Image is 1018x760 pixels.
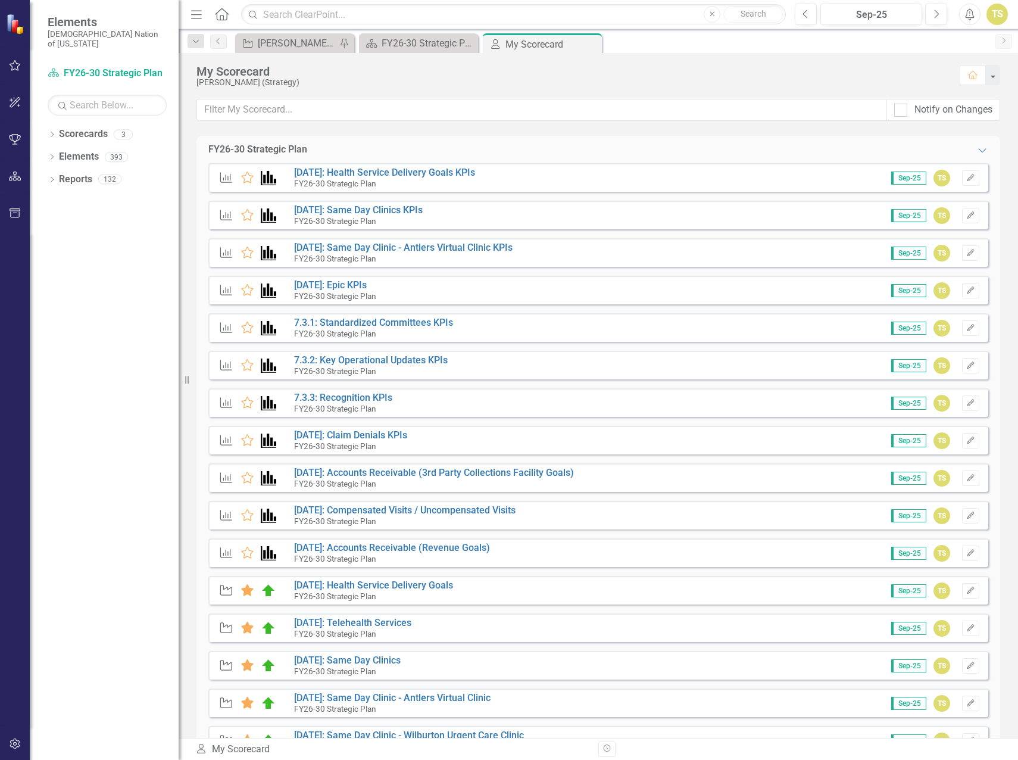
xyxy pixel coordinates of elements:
[196,78,948,87] div: [PERSON_NAME] (Strategy)
[294,354,448,366] a: 7.3.2: Key Operational Updates KPIs
[48,15,167,29] span: Elements
[891,397,926,410] span: Sep-25
[261,434,276,448] img: Performance Management
[933,470,950,487] div: TS
[933,620,950,637] div: TS
[294,242,513,253] a: [DATE]: Same Day Clinic - Antlers Virtual Clinic KPIs
[6,14,27,35] img: ClearPoint Strategy
[891,659,926,672] span: Sep-25
[294,441,376,451] small: FY26-30 Strategic Plan
[195,743,589,756] div: My Scorecard
[723,6,783,23] button: Search
[261,471,276,485] img: Performance Management
[294,580,453,591] a: [DATE]: Health Service Delivery Goals
[294,504,516,516] a: [DATE]: Compensated Visits / Uncompensated Visits
[294,730,524,741] a: [DATE]: Same Day Clinic - Wilburton Urgent Care Clinic
[294,317,453,328] a: 7.3.1: Standardized Committees KPIs
[294,366,376,376] small: FY26-30 Strategic Plan
[933,432,950,449] div: TS
[933,583,950,599] div: TS
[891,547,926,560] span: Sep-25
[294,542,490,553] a: [DATE]: Accounts Receivable (Revenue Goals)
[294,167,475,178] a: [DATE]: Health Service Delivery Goals KPIs
[196,65,948,78] div: My Scorecard
[98,175,121,185] div: 132
[933,245,950,261] div: TS
[261,734,276,748] img: On Target
[505,37,599,52] div: My Scorecard
[48,29,167,49] small: [DEMOGRAPHIC_DATA] Nation of [US_STATE]
[294,291,376,301] small: FY26-30 Strategic Plan
[933,207,950,224] div: TS
[820,4,922,25] button: Sep-25
[261,321,276,335] img: Performance Management
[891,472,926,485] span: Sep-25
[59,127,108,141] a: Scorecards
[986,4,1008,25] button: TS
[891,697,926,710] span: Sep-25
[933,545,950,562] div: TS
[294,479,376,488] small: FY26-30 Strategic Plan
[48,67,167,80] a: FY26-30 Strategic Plan
[261,208,276,223] img: Performance Management
[114,129,133,139] div: 3
[294,404,376,413] small: FY26-30 Strategic Plan
[261,509,276,523] img: Performance Management
[825,8,918,22] div: Sep-25
[294,279,367,291] a: [DATE]: Epic KPIs
[933,282,950,299] div: TS
[933,395,950,412] div: TS
[241,4,786,25] input: Search ClearPoint...
[294,216,376,226] small: FY26-30 Strategic Plan
[294,329,376,338] small: FY26-30 Strategic Plan
[261,246,276,260] img: Performance Management
[238,36,336,51] a: [PERSON_NAME] SO's
[59,173,92,186] a: Reports
[261,696,276,711] img: On Target
[891,584,926,597] span: Sep-25
[891,622,926,635] span: Sep-25
[891,209,926,222] span: Sep-25
[741,9,766,18] span: Search
[891,734,926,747] span: Sep-25
[294,704,376,714] small: FY26-30 Strategic Plan
[891,509,926,522] span: Sep-25
[294,629,376,638] small: FY26-30 Strategic Plan
[933,357,950,374] div: TS
[914,103,992,117] div: Notify on Changes
[294,554,376,563] small: FY26-30 Strategic Plan
[294,429,407,441] a: [DATE]: Claim Denials KPIs
[105,152,128,162] div: 393
[294,617,411,628] a: [DATE]: Telehealth Services
[261,396,276,410] img: Performance Management
[933,320,950,337] div: TS
[261,171,276,185] img: Performance Management
[261,659,276,673] img: On Target
[891,284,926,297] span: Sep-25
[294,179,376,188] small: FY26-30 Strategic Plan
[891,247,926,260] span: Sep-25
[933,507,950,524] div: TS
[261,546,276,560] img: Performance Management
[261,584,276,598] img: On Target
[382,36,475,51] div: FY26-30 Strategic Plan
[261,284,276,298] img: Performance Management
[294,655,401,666] a: [DATE]: Same Day Clinics
[933,695,950,712] div: TS
[294,666,376,676] small: FY26-30 Strategic Plan
[196,99,887,121] input: Filter My Scorecard...
[48,95,167,116] input: Search Below...
[258,36,336,51] div: [PERSON_NAME] SO's
[294,591,376,601] small: FY26-30 Strategic Plan
[294,692,491,703] a: [DATE]: Same Day Clinic - Antlers Virtual Clinic
[891,322,926,335] span: Sep-25
[933,733,950,749] div: TS
[891,434,926,447] span: Sep-25
[933,658,950,674] div: TS
[891,359,926,372] span: Sep-25
[294,392,392,403] a: 7.3.3: Recognition KPIs
[294,254,376,263] small: FY26-30 Strategic Plan
[891,172,926,185] span: Sep-25
[294,204,423,216] a: [DATE]: Same Day Clinics KPIs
